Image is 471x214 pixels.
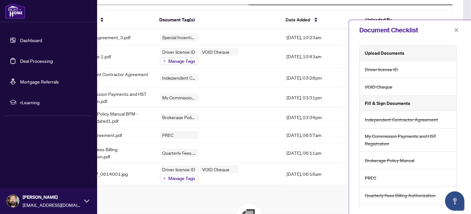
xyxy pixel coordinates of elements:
a: Dashboard [20,37,42,43]
span: Quarterly Fees Billing Authorization [365,192,436,199]
span: plus [163,59,166,62]
button: Manage Tags [160,175,198,182]
span: Driver license ID [365,66,398,73]
td: [DATE], 10:43am [281,45,362,68]
span: close [454,28,459,32]
th: File Name [70,11,154,29]
button: Open asap [445,191,465,211]
img: Profile Icon [7,195,19,207]
td: [DATE], 06:57am [281,127,362,143]
span: PREC [365,174,376,182]
span: 1 PREC Agreement.pdf [75,131,122,139]
span: Independent Contractor Agreement [160,75,199,80]
img: logo [5,3,25,19]
th: Document Tag(s) [154,11,280,29]
span: Quarterly Fees Billing Authorization [160,151,199,155]
div: Document Checklist [359,25,452,35]
span: Driver license ID [160,50,198,54]
th: Date Added [280,11,360,29]
td: [DATE], 06:16am [281,163,362,186]
h5: Fill & Sign Documents [365,100,410,107]
th: Uploaded By [360,11,423,29]
span: VOID Cheque [200,50,232,54]
span: Independent Contractor Agreement [365,116,438,123]
span: [EMAIL_ADDRESS][DOMAIN_NAME] [23,201,81,208]
span: Quarterly Fees Billing Authorization.pdf [75,146,149,160]
span: My Commission Payments and HST Registration [365,132,453,148]
span: Date Added [286,16,310,23]
span: [PERSON_NAME] [23,194,81,201]
span: Independent Contractor Agreement - ICA.pdf [75,71,149,85]
button: Manage Tags [160,57,198,65]
span: Brokerage Policy Manual [365,157,414,164]
span: Driver license ID [160,167,198,172]
a: Mortgage Referrals [20,79,59,84]
span: PREC [160,133,176,137]
span: VOID Cheque [200,167,232,172]
span: rLearning [20,99,87,106]
span: My Commission Payments and HST Registration [160,95,199,100]
span: Brokerage Policy Manual [160,115,199,119]
a: Deal Processing [20,58,53,64]
span: Special Incentive Agreement [160,35,199,39]
td: [DATE], 03:31pm [281,88,362,107]
span: My Commission Payments and HST Registration.pdf [75,90,149,105]
span: VOID Cheque [365,83,392,91]
h5: Upload Documents [365,50,404,57]
span: Incentive Agreement_3.pdf [75,34,130,41]
td: [DATE], 06:11am [281,143,362,163]
span: 20250817_0614001.jpg [75,170,128,177]
span: Manage Tags [169,59,196,63]
span: plus [163,177,166,180]
td: [DATE], 03:28pm [281,68,362,88]
td: [DATE], 03:34pm [281,107,362,127]
td: [DATE], 10:23am [281,29,362,45]
span: Manage Tags [169,176,196,181]
span: Brokerage Policy Manual BPM - [DATE]_updated1.pdf [75,110,149,124]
